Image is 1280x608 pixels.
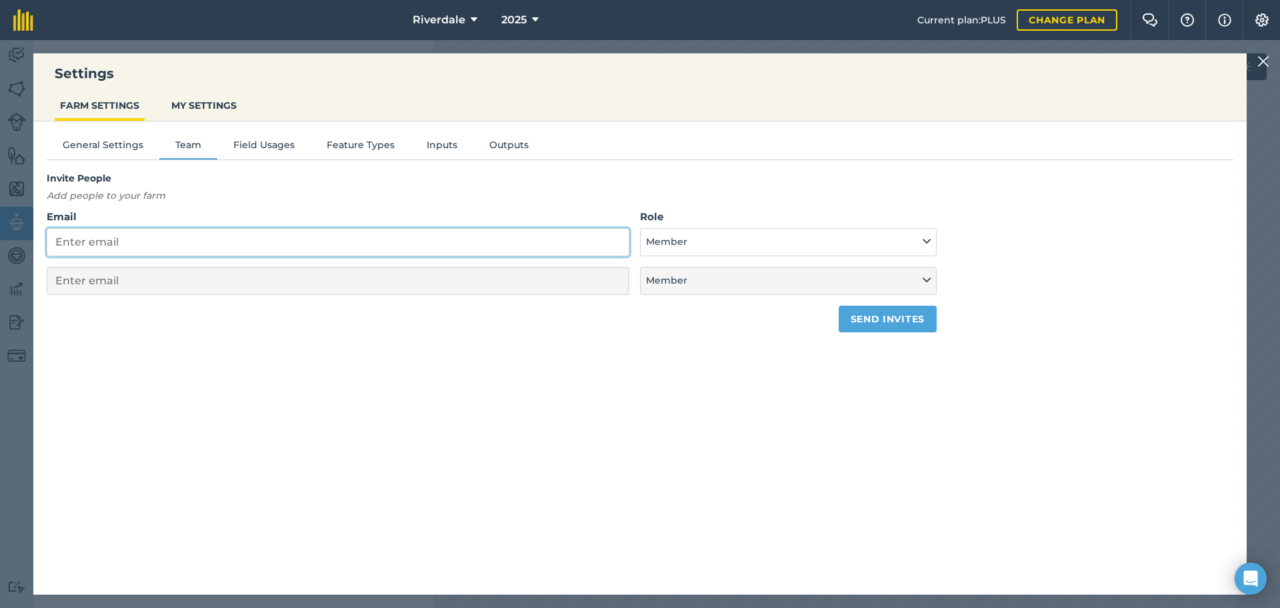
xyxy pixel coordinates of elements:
img: A cog icon [1254,13,1270,27]
span: Riverdale [413,12,465,28]
button: Member [640,267,937,295]
span: Current plan : PLUS [917,13,1006,27]
a: Change plan [1017,9,1117,31]
button: Send invites [839,306,937,332]
img: A question mark icon [1179,13,1195,27]
button: Field Usages [217,137,311,158]
img: Two speech bubbles overlapping with the left bubble in the forefront [1142,13,1158,27]
button: Member [640,228,937,256]
input: Enter email [47,267,629,295]
button: Inputs [411,137,473,158]
h3: Settings [33,64,1247,83]
img: fieldmargin Logo [13,9,33,31]
h4: Invite People [47,171,937,186]
button: Team [159,137,217,158]
label: Email [47,209,629,225]
span: 2025 [501,12,527,28]
button: Outputs [473,137,545,158]
img: svg+xml;base64,PHN2ZyB4bWxucz0iaHR0cDovL3d3dy53My5vcmcvMjAwMC9zdmciIHdpZHRoPSIyMiIgaGVpZ2h0PSIzMC... [1257,53,1269,69]
button: Feature Types [311,137,411,158]
img: svg+xml;base64,PHN2ZyB4bWxucz0iaHR0cDovL3d3dy53My5vcmcvMjAwMC9zdmciIHdpZHRoPSIxNyIgaGVpZ2h0PSIxNy... [1218,12,1231,28]
button: MY SETTINGS [166,93,242,118]
button: General Settings [47,137,159,158]
button: FARM SETTINGS [55,93,145,118]
em: Add people to your farm [47,190,165,202]
input: Enter email [47,228,629,256]
div: Open Intercom Messenger [1235,563,1267,595]
label: Role [640,209,937,225]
